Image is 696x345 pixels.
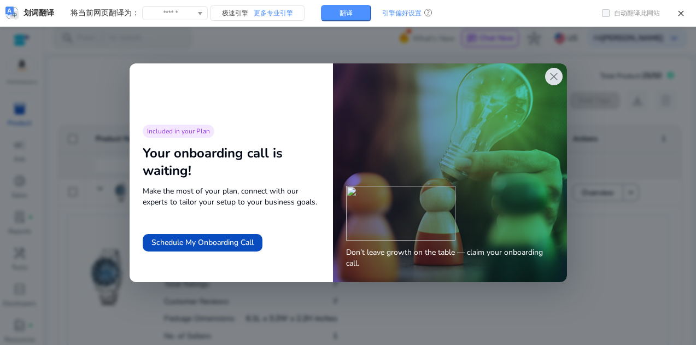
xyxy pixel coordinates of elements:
[147,127,210,136] span: Included in your Plan
[143,186,320,208] span: Make the most of your plan, connect with our experts to tailor your setup to your business goals.
[547,70,560,83] span: close
[346,247,553,269] span: Don’t leave growth on the table — claim your onboarding call.
[151,237,254,248] span: Schedule My Onboarding Call
[143,144,320,179] div: Your onboarding call is waiting!
[143,234,262,252] button: Schedule My Onboarding Call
